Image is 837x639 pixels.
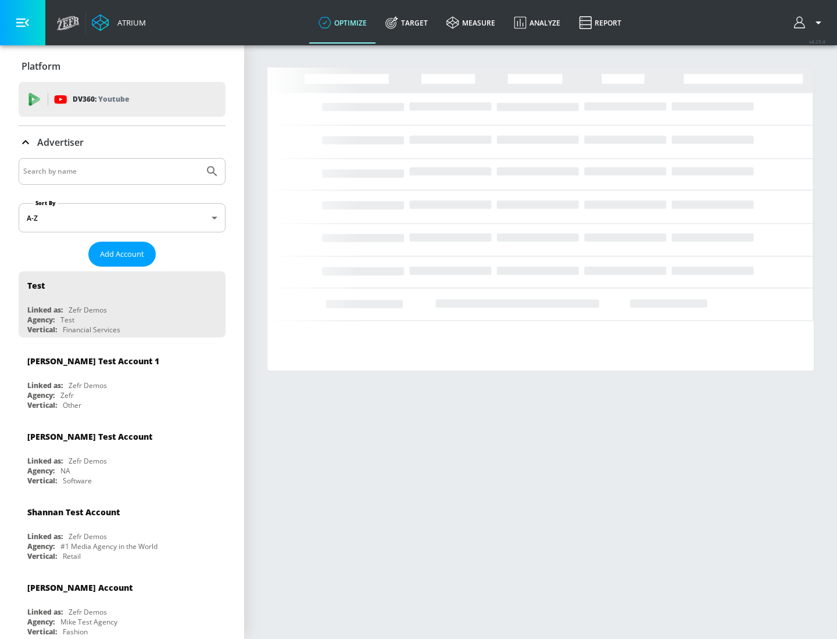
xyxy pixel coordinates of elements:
[437,2,505,44] a: measure
[73,93,129,106] p: DV360:
[69,380,107,390] div: Zefr Demos
[22,60,60,73] p: Platform
[19,203,226,232] div: A-Z
[63,551,81,561] div: Retail
[27,627,57,637] div: Vertical:
[23,164,199,179] input: Search by name
[27,305,63,315] div: Linked as:
[27,617,55,627] div: Agency:
[309,2,376,44] a: optimize
[27,476,57,486] div: Vertical:
[69,532,107,541] div: Zefr Demos
[60,617,117,627] div: Mike Test Agency
[113,17,146,28] div: Atrium
[570,2,631,44] a: Report
[27,390,55,400] div: Agency:
[27,380,63,390] div: Linked as:
[60,466,70,476] div: NA
[19,422,226,489] div: [PERSON_NAME] Test AccountLinked as:Zefr DemosAgency:NAVertical:Software
[63,627,88,637] div: Fashion
[19,498,226,564] div: Shannan Test AccountLinked as:Zefr DemosAgency:#1 Media Agency in the WorldVertical:Retail
[92,14,146,31] a: Atrium
[27,315,55,325] div: Agency:
[505,2,570,44] a: Analyze
[60,315,74,325] div: Test
[27,431,152,442] div: [PERSON_NAME] Test Account
[376,2,437,44] a: Target
[19,347,226,413] div: [PERSON_NAME] Test Account 1Linked as:Zefr DemosAgency:ZefrVertical:Other
[60,541,158,551] div: #1 Media Agency in the World
[27,541,55,551] div: Agency:
[27,325,57,335] div: Vertical:
[27,607,63,617] div: Linked as:
[27,582,133,593] div: [PERSON_NAME] Account
[69,607,107,617] div: Zefr Demos
[27,356,159,367] div: [PERSON_NAME] Test Account 1
[27,280,45,291] div: Test
[809,38,825,45] span: v 4.25.4
[69,456,107,466] div: Zefr Demos
[37,136,84,149] p: Advertiser
[100,247,144,261] span: Add Account
[88,242,156,267] button: Add Account
[19,82,226,117] div: DV360: Youtube
[98,93,129,105] p: Youtube
[27,507,120,518] div: Shannan Test Account
[69,305,107,315] div: Zefr Demos
[19,50,226,82] div: Platform
[27,466,55,476] div: Agency:
[19,271,226,338] div: TestLinked as:Zefr DemosAgency:TestVertical:Financial Services
[60,390,74,400] div: Zefr
[63,476,92,486] div: Software
[63,325,120,335] div: Financial Services
[19,126,226,159] div: Advertiser
[27,456,63,466] div: Linked as:
[63,400,81,410] div: Other
[27,532,63,541] div: Linked as:
[27,400,57,410] div: Vertical:
[27,551,57,561] div: Vertical:
[33,199,58,207] label: Sort By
